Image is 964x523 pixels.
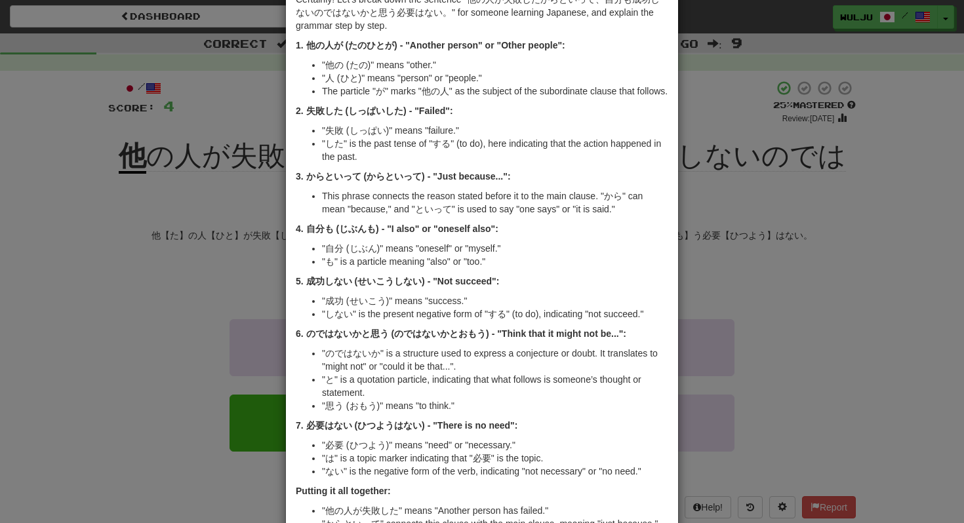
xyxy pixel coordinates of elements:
strong: 7. 必要はない (ひつようはない) - "There is no need": [296,420,517,431]
li: "のではないか" is a structure used to express a conjecture or doubt. It translates to "might not" or "c... [322,347,668,373]
li: The particle "が" marks "他の人" as the subject of the subordinate clause that follows. [322,85,668,98]
strong: 5. 成功しない (せいこうしない) - "Not succeed": [296,276,499,286]
li: "必要 (ひつよう)" means "need" or "necessary." [322,438,668,452]
li: "他の (たの)" means "other." [322,58,668,71]
li: "した" is the past tense of "する" (to do), here indicating that the action happened in the past. [322,137,668,163]
li: "自分 (じぶん)" means "oneself" or "myself." [322,242,668,255]
li: "も" is a particle meaning "also" or "too." [322,255,668,268]
strong: 4. 自分も (じぶんも) - "I also" or "oneself also": [296,223,498,234]
li: "失敗 (しっぱい)" means "failure." [322,124,668,137]
li: "しない" is the present negative form of "する" (to do), indicating "not succeed." [322,307,668,320]
li: "思う (おもう)" means "to think." [322,399,668,412]
li: This phrase connects the reason stated before it to the main clause. "から" can mean "because," and... [322,189,668,216]
li: "人 (ひと)" means "person" or "people." [322,71,668,85]
li: "は" is a topic marker indicating that "必要" is the topic. [322,452,668,465]
strong: 1. 他の人が (たのひとが) - "Another person" or "Other people": [296,40,565,50]
strong: 6. のではないかと思う (のではないかとおもう) - "Think that it might not be...": [296,328,626,339]
li: "ない" is the negative form of the verb, indicating "not necessary" or "no need." [322,465,668,478]
strong: 3. からといって (からといって) - "Just because...": [296,171,511,182]
li: "他の人が失敗した" means "Another person has failed." [322,504,668,517]
li: "と" is a quotation particle, indicating that what follows is someone’s thought or statement. [322,373,668,399]
li: "成功 (せいこう)" means "success." [322,294,668,307]
strong: 2. 失敗した (しっぱいした) - "Failed": [296,106,453,116]
strong: Putting it all together: [296,486,391,496]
